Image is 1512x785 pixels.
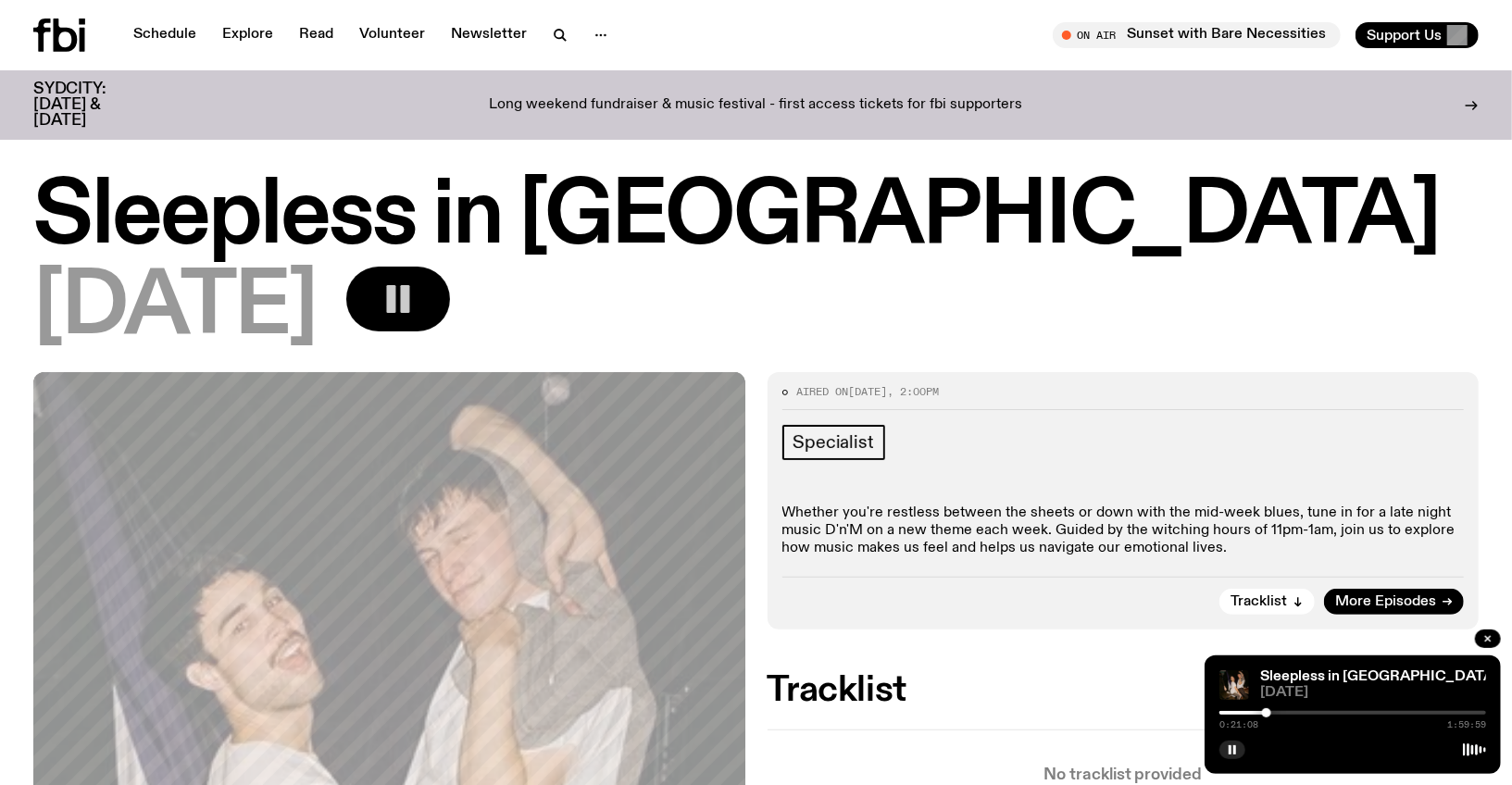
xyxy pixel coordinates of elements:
span: [DATE] [849,384,888,399]
span: Support Us [1367,27,1442,44]
span: [DATE] [1260,686,1486,700]
a: More Episodes [1324,589,1464,615]
h3: SYDCITY: [DATE] & [DATE] [33,81,152,129]
span: Specialist [793,432,874,453]
img: Marcus Whale is on the left, bent to his knees and arching back with a gleeful look his face He i... [1219,670,1249,700]
button: Tracklist [1219,589,1315,615]
a: Newsletter [440,22,538,48]
button: On AirSunset with Bare Necessities [1053,22,1341,48]
h2: Tracklist [768,674,1480,707]
a: Read [288,22,344,48]
p: No tracklist provided [768,767,1480,783]
a: Specialist [782,425,885,460]
button: Support Us [1356,22,1479,48]
a: Explore [211,22,284,48]
a: Sleepless in [GEOGRAPHIC_DATA] [1260,669,1498,684]
a: Volunteer [348,22,436,48]
span: , 2:00pm [888,384,940,399]
span: [DATE] [33,267,317,350]
a: Schedule [122,22,207,48]
span: 0:21:08 [1219,720,1258,729]
span: 1:59:59 [1447,720,1486,729]
span: Aired on [797,384,849,399]
h1: Sleepless in [GEOGRAPHIC_DATA] [33,176,1479,259]
span: Tracklist [1231,595,1287,609]
p: Whether you're restless between the sheets or down with the mid-week blues, tune in for a late ni... [782,505,1465,558]
p: Long weekend fundraiser & music festival - first access tickets for fbi supporters [490,97,1023,114]
span: More Episodes [1335,595,1436,609]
